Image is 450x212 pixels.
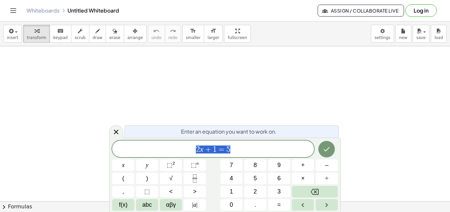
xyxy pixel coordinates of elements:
[316,199,338,211] button: Right arrow
[89,25,106,43] button: draw
[277,174,281,183] span: 6
[228,35,247,40] span: fullscreen
[244,173,266,184] button: 5
[166,200,176,209] span: αβγ
[172,161,175,166] sup: 2
[146,161,149,170] span: y
[152,35,161,40] span: undo
[146,174,148,183] span: )
[169,187,173,196] span: <
[53,35,68,40] span: keypad
[204,25,223,43] button: format_sizelarger
[292,159,314,171] button: Plus
[277,187,281,196] span: 3
[136,199,158,211] button: Alphabet
[160,199,182,211] button: Greek alphabet
[148,25,165,43] button: undoundo
[431,25,447,43] button: load
[318,141,335,157] button: Done
[8,5,19,16] button: Toggle navigation
[122,161,125,170] span: x
[207,35,219,40] span: larger
[169,174,173,183] span: √
[268,199,290,211] button: Equals
[112,199,134,211] button: Functions
[142,200,152,209] span: abc
[268,173,290,184] button: 6
[192,200,198,209] span: a
[244,159,266,171] button: 8
[371,25,394,43] button: settings
[160,186,182,197] button: Less than
[395,25,411,43] button: new
[109,35,120,40] span: erase
[122,187,124,196] span: ,
[375,35,390,40] span: settings
[184,173,206,184] button: Fraction
[230,161,233,170] span: 7
[160,173,182,184] button: Square root
[26,7,60,14] a: Whiteboards
[75,35,86,40] span: scrub
[191,162,197,168] span: ⬚
[277,161,281,170] span: 9
[230,187,233,196] span: 1
[7,35,18,40] span: insert
[184,199,206,211] button: Absolute value
[230,174,233,183] span: 4
[112,186,134,197] button: ,
[112,173,134,184] button: (
[50,25,71,43] button: keyboardkeypad
[253,187,257,196] span: 2
[318,5,404,17] button: Assign / Collaborate Live
[136,159,158,171] button: y
[301,174,305,183] span: ×
[23,25,50,43] button: transform
[434,35,443,40] span: load
[325,161,328,170] span: –
[127,35,143,40] span: arrange
[197,161,199,166] sup: n
[160,159,182,171] button: Squared
[253,161,257,170] span: 8
[413,25,429,43] button: save
[220,199,243,211] button: 0
[27,35,46,40] span: transform
[93,35,103,40] span: draw
[210,27,216,35] i: format_size
[301,161,305,170] span: +
[153,27,159,35] i: undo
[203,146,213,153] span: +
[196,146,200,153] span: 2
[168,35,177,40] span: redo
[405,4,437,17] button: Log in
[244,186,266,197] button: 2
[226,146,230,153] span: 5
[220,173,243,184] button: 4
[253,174,257,183] span: 5
[292,199,314,211] button: Left arrow
[254,200,256,209] span: .
[184,159,206,171] button: Superscript
[316,159,338,171] button: Minus
[181,128,277,136] span: Enter an equation you want to work on.
[217,146,226,153] span: =
[213,146,217,153] span: 1
[57,27,64,35] i: keyboard
[196,201,198,208] span: |
[192,201,194,208] span: |
[122,174,124,183] span: (
[292,186,338,197] button: Backspace
[193,187,197,196] span: >
[190,27,196,35] i: format_size
[292,173,314,184] button: Times
[268,186,290,197] button: 3
[112,159,134,171] button: x
[325,174,329,183] span: ÷
[136,173,158,184] button: )
[200,145,203,153] var: x
[170,27,176,35] i: redo
[230,200,233,209] span: 0
[124,25,147,43] button: arrange
[3,25,22,43] button: insert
